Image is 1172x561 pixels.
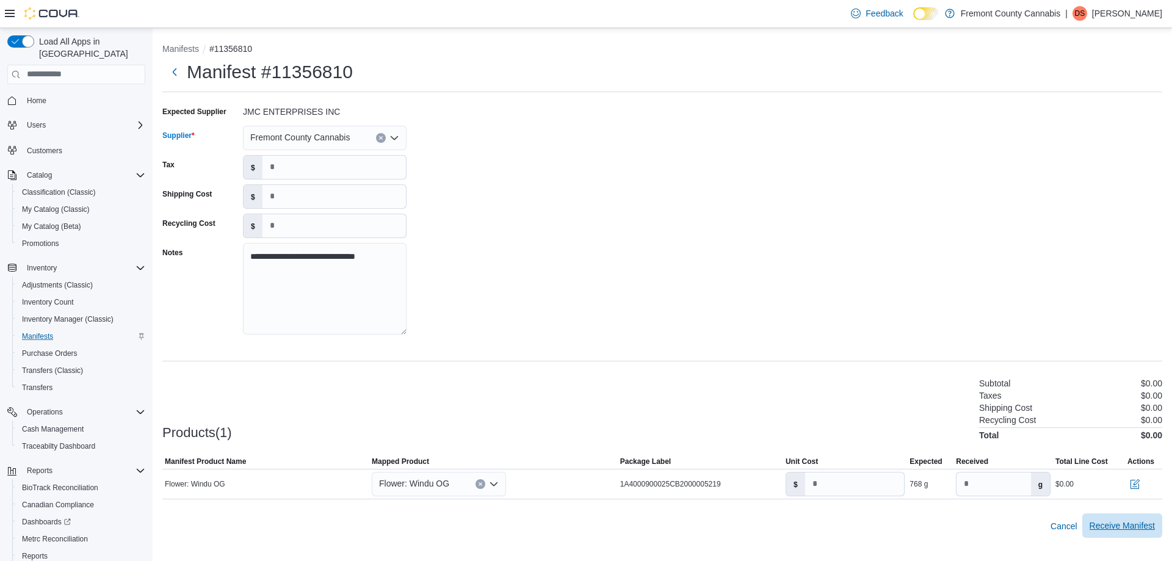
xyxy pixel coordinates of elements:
span: Canadian Compliance [22,500,94,510]
div: JMC ENTERPRISES INC [243,102,407,117]
span: Manifests [22,331,53,341]
span: My Catalog (Beta) [17,219,145,234]
span: Expected [910,457,942,466]
span: Load All Apps in [GEOGRAPHIC_DATA] [34,35,145,60]
span: Received [956,457,988,466]
label: Shipping Cost [162,189,212,199]
span: My Catalog (Classic) [22,204,90,214]
span: Cash Management [22,424,84,434]
button: Receive Manifest [1082,513,1162,538]
span: Reports [22,463,145,478]
span: Users [22,118,145,132]
h4: Total [979,430,999,440]
button: Cancel [1046,514,1082,538]
a: Metrc Reconciliation [17,532,93,546]
label: Supplier [162,131,195,140]
span: Cancel [1051,520,1077,532]
button: Inventory [2,259,150,277]
a: My Catalog (Beta) [17,219,86,234]
button: Customers [2,141,150,159]
button: Adjustments (Classic) [12,277,150,294]
span: Catalog [27,170,52,180]
button: #11356810 [209,44,252,54]
button: Purchase Orders [12,345,150,362]
button: BioTrack Reconciliation [12,479,150,496]
button: Open list of options [489,479,499,489]
nav: An example of EuiBreadcrumbs [162,43,1162,57]
h6: Taxes [979,391,1002,400]
span: Promotions [22,239,59,248]
p: $0.00 [1141,415,1162,425]
h6: Subtotal [979,378,1010,388]
span: Adjustments (Classic) [22,280,93,290]
span: Total Line Cost [1055,457,1108,466]
a: Transfers [17,380,57,395]
span: Classification (Classic) [17,185,145,200]
p: $0.00 [1141,403,1162,413]
span: Metrc Reconciliation [22,534,88,544]
span: Adjustments (Classic) [17,278,145,292]
span: Cash Management [17,422,145,436]
button: Next [162,60,187,84]
h6: Recycling Cost [979,415,1036,425]
div: Dana Soux [1073,6,1087,21]
span: Purchase Orders [22,349,78,358]
span: 1A4000900025CB2000005219 [620,479,721,489]
label: $ [786,472,805,496]
span: Inventory [27,263,57,273]
span: DS [1075,6,1085,21]
span: Inventory Manager (Classic) [17,312,145,327]
a: Classification (Classic) [17,185,101,200]
span: Actions [1127,457,1154,466]
label: $ [244,214,262,237]
span: Transfers (Classic) [22,366,83,375]
label: $ [244,185,262,208]
span: Canadian Compliance [17,498,145,512]
button: Catalog [2,167,150,184]
a: Transfers (Classic) [17,363,88,378]
span: Receive Manifest [1090,519,1155,532]
h6: Shipping Cost [979,403,1032,413]
h4: $0.00 [1141,430,1162,440]
div: $0.00 [1055,479,1074,489]
span: Operations [22,405,145,419]
button: Reports [22,463,57,478]
a: Customers [22,143,67,158]
button: Promotions [12,235,150,252]
button: My Catalog (Classic) [12,201,150,218]
span: Customers [22,142,145,157]
span: Dark Mode [913,20,914,21]
label: Tax [162,160,175,170]
button: Manifests [162,44,199,54]
a: Cash Management [17,422,89,436]
span: Traceabilty Dashboard [22,441,95,451]
span: Fremont County Cannabis [250,130,350,145]
a: Adjustments (Classic) [17,278,98,292]
a: Dashboards [12,513,150,530]
a: Promotions [17,236,64,251]
span: Purchase Orders [17,346,145,361]
a: Manifests [17,329,58,344]
span: Unit Cost [786,457,818,466]
span: Inventory [22,261,145,275]
button: Classification (Classic) [12,184,150,201]
label: Expected Supplier [162,107,226,117]
button: Transfers (Classic) [12,362,150,379]
p: Fremont County Cannabis [961,6,1060,21]
span: Catalog [22,168,145,183]
span: Flower: Windu OG [379,476,449,491]
span: Users [27,120,46,130]
span: Mapped Product [372,457,429,466]
h3: Products(1) [162,425,232,440]
button: Operations [2,404,150,421]
button: Reports [2,462,150,479]
a: BioTrack Reconciliation [17,480,103,495]
button: Metrc Reconciliation [12,530,150,548]
p: $0.00 [1141,391,1162,400]
span: Transfers [22,383,52,393]
button: Cash Management [12,421,150,438]
a: Inventory Manager (Classic) [17,312,118,327]
span: Home [27,96,46,106]
span: Manifest Product Name [165,457,246,466]
a: Home [22,93,51,108]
